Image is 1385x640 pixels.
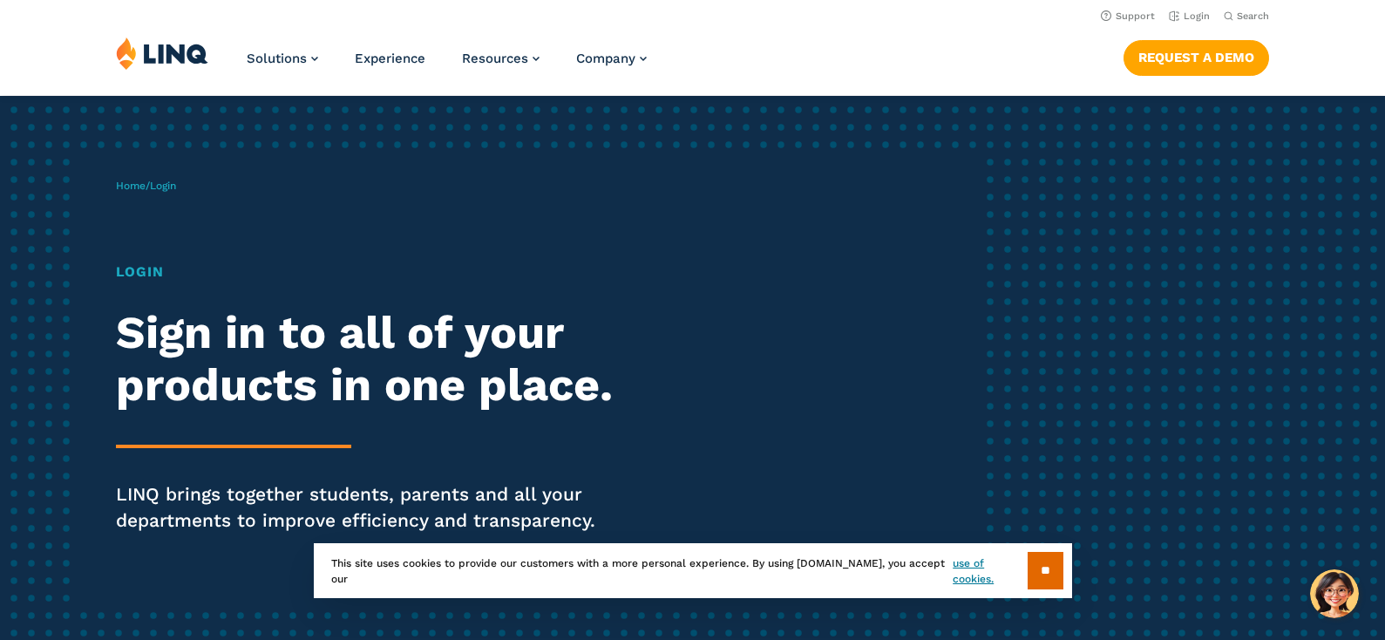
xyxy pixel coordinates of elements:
p: LINQ brings together students, parents and all your departments to improve efficiency and transpa... [116,481,649,534]
a: Solutions [247,51,318,66]
span: Company [576,51,635,66]
nav: Button Navigation [1124,37,1269,75]
a: Home [116,180,146,192]
h1: Login [116,262,649,283]
a: Support [1101,10,1155,22]
a: Company [576,51,647,66]
img: LINQ | K‑12 Software [116,37,208,70]
a: Request a Demo [1124,40,1269,75]
span: Resources [462,51,528,66]
h2: Sign in to all of your products in one place. [116,307,649,412]
button: Hello, have a question? Let’s chat. [1310,569,1359,618]
a: Experience [355,51,425,66]
a: use of cookies. [953,555,1027,587]
button: Open Search Bar [1224,10,1269,23]
span: Login [150,180,176,192]
span: Solutions [247,51,307,66]
a: Login [1169,10,1210,22]
span: / [116,180,176,192]
div: This site uses cookies to provide our customers with a more personal experience. By using [DOMAIN... [314,543,1072,598]
a: Resources [462,51,540,66]
span: Search [1237,10,1269,22]
nav: Primary Navigation [247,37,647,94]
